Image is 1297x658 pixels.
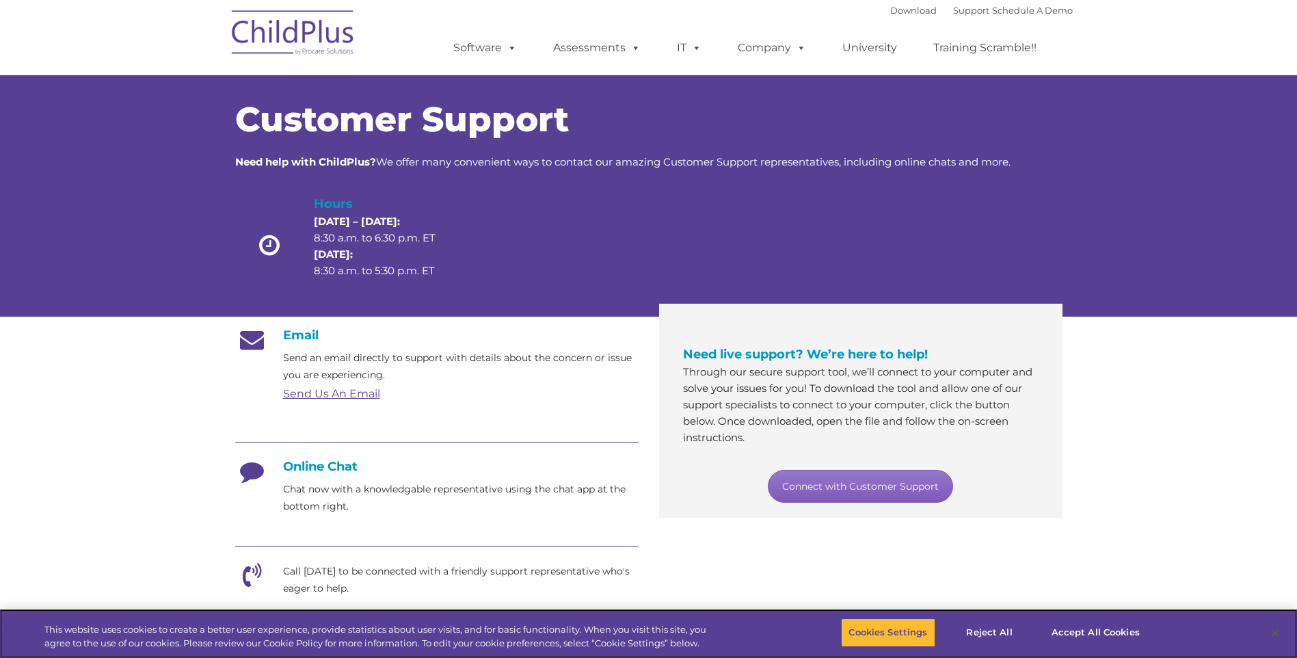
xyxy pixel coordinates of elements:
[283,350,639,384] p: Send an email directly to support with details about the concern or issue you are experiencing.
[314,194,459,213] h4: Hours
[841,618,935,647] button: Cookies Settings
[44,623,713,650] div: This website uses cookies to create a better user experience, provide statistics about user visit...
[890,5,1073,16] font: |
[314,248,353,261] strong: [DATE]:
[1044,618,1147,647] button: Accept All Cookies
[225,1,362,69] img: ChildPlus by Procare Solutions
[683,364,1039,446] p: Through our secure support tool, we’ll connect to your computer and solve your issues for you! To...
[829,34,911,62] a: University
[768,470,953,503] a: Connect with Customer Support
[663,34,715,62] a: IT
[1260,618,1290,648] button: Close
[235,155,376,168] strong: Need help with ChildPlus?
[683,347,928,362] span: Need live support? We’re here to help!
[235,155,1011,168] span: We offer many convenient ways to contact our amazing Customer Support representatives, including ...
[283,481,639,515] p: Chat now with a knowledgable representative using the chat app at the bottom right.
[235,459,639,474] h4: Online Chat
[920,34,1050,62] a: Training Scramble!!
[440,34,531,62] a: Software
[314,213,459,279] p: 8:30 a.m. to 6:30 p.m. ET 8:30 a.m. to 5:30 p.m. ET
[235,98,569,140] span: Customer Support
[724,34,820,62] a: Company
[314,215,400,228] strong: [DATE] – [DATE]:
[890,5,937,16] a: Download
[953,5,989,16] a: Support
[992,5,1073,16] a: Schedule A Demo
[539,34,654,62] a: Assessments
[947,618,1032,647] button: Reject All
[283,563,639,597] p: Call [DATE] to be connected with a friendly support representative who's eager to help.
[235,328,639,343] h4: Email
[283,387,380,400] a: Send Us An Email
